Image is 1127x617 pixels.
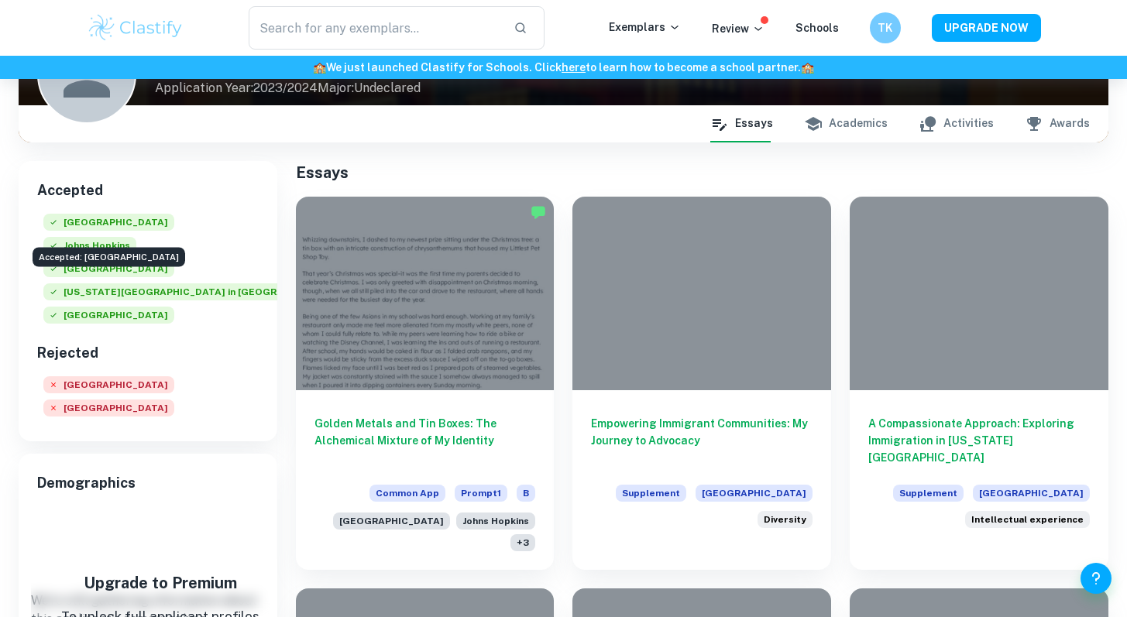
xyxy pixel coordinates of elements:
h6: Accepted [37,180,259,201]
span: [US_STATE][GEOGRAPHIC_DATA] in [GEOGRAPHIC_DATA][PERSON_NAME] [43,283,431,300]
p: Exemplars [609,19,681,36]
span: Johns Hopkins [456,512,535,530]
div: Rejected: Harvard University [43,376,174,399]
div: Accepted: Tufts University [43,307,174,330]
button: Awards [1025,105,1090,142]
p: Review [712,20,765,37]
button: Essays [710,105,773,142]
span: Supplement [616,485,686,502]
span: [GEOGRAPHIC_DATA] [43,307,174,324]
span: 🏫 [801,61,814,74]
div: Harvard has long recognized the importance of enrolling a diverse student body. How will the life... [758,511,813,528]
img: Clastify logo [87,12,185,43]
button: Help and Feedback [1081,563,1112,594]
span: [GEOGRAPHIC_DATA] [43,214,174,231]
span: Supplement [893,485,964,502]
span: + 3 [510,534,535,551]
span: 🏫 [313,61,326,74]
a: Schools [795,22,839,34]
span: B [517,485,535,502]
h6: We just launched Clastify for Schools. Click to learn how to become a school partner. [3,59,1124,76]
span: [GEOGRAPHIC_DATA] [973,485,1090,502]
input: Search for any exemplars... [249,6,502,50]
span: [GEOGRAPHIC_DATA] [43,260,174,277]
p: Application Year: 2023/2024 Major: Undeclared [155,79,421,98]
div: Briefly describe an intellectual experience that was important to you. [965,511,1090,528]
div: Accepted: [GEOGRAPHIC_DATA] [33,248,185,267]
span: [GEOGRAPHIC_DATA] [696,485,813,502]
button: UPGRADE NOW [932,14,1041,42]
span: [GEOGRAPHIC_DATA] [43,399,174,416]
span: Diversity [764,512,806,526]
h6: Rejected [37,342,259,364]
span: [GEOGRAPHIC_DATA] [43,376,174,393]
a: here [562,61,586,74]
h6: TK [876,19,894,36]
h5: Upgrade to Premium [57,571,263,595]
div: Rejected: Brown University [43,399,174,423]
button: Activities [919,105,994,142]
h5: Essays [296,161,1108,184]
span: Intellectual experience [971,512,1084,526]
div: Accepted: Washington University in St. Louis [43,283,431,307]
h6: A Compassionate Approach: Exploring Immigration in [US_STATE][GEOGRAPHIC_DATA] [868,415,1090,466]
span: Demographics [37,472,259,494]
span: Common App [369,485,445,502]
a: A Compassionate Approach: Exploring Immigration in [US_STATE][GEOGRAPHIC_DATA]Supplement[GEOGRAPH... [850,197,1108,570]
span: Prompt 1 [455,485,507,502]
img: Marked [531,204,546,220]
h6: Empowering Immigrant Communities: My Journey to Advocacy [591,415,813,466]
h6: Golden Metals and Tin Boxes: The Alchemical Mixture of My Identity [314,415,536,466]
a: Golden Metals and Tin Boxes: The Alchemical Mixture of My IdentityCommon AppPrompt1B[GEOGRAPHIC_D... [296,197,555,570]
span: [GEOGRAPHIC_DATA] [333,512,450,530]
div: Accepted: Boston University [43,260,174,283]
a: Empowering Immigrant Communities: My Journey to AdvocacySupplement[GEOGRAPHIC_DATA]Harvard has lo... [572,197,831,570]
div: Accepted: Yale University [43,214,174,237]
button: Academics [804,105,888,142]
button: TK [870,12,901,43]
